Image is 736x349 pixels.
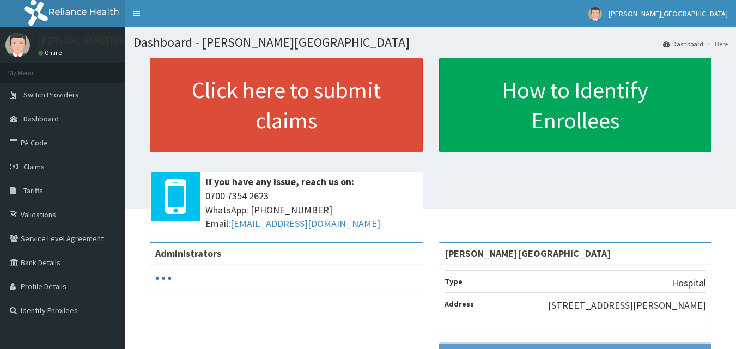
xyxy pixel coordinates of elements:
[663,39,703,48] a: Dashboard
[548,298,706,313] p: [STREET_ADDRESS][PERSON_NAME]
[38,35,199,45] p: [PERSON_NAME][GEOGRAPHIC_DATA]
[439,58,712,152] a: How to Identify Enrollees
[672,276,706,290] p: Hospital
[609,9,728,19] span: [PERSON_NAME][GEOGRAPHIC_DATA]
[23,162,45,172] span: Claims
[205,189,417,231] span: 0700 7354 2623 WhatsApp: [PHONE_NUMBER] Email:
[23,186,43,195] span: Tariffs
[23,90,79,100] span: Switch Providers
[588,7,602,21] img: User Image
[155,247,221,260] b: Administrators
[133,35,728,50] h1: Dashboard - [PERSON_NAME][GEOGRAPHIC_DATA]
[704,39,728,48] li: Here
[445,299,474,309] b: Address
[38,49,64,57] a: Online
[445,247,611,260] strong: [PERSON_NAME][GEOGRAPHIC_DATA]
[5,33,30,57] img: User Image
[150,58,423,152] a: Click here to submit claims
[155,270,172,286] svg: audio-loading
[230,217,380,230] a: [EMAIL_ADDRESS][DOMAIN_NAME]
[205,175,354,188] b: If you have any issue, reach us on:
[445,277,463,286] b: Type
[23,114,59,124] span: Dashboard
